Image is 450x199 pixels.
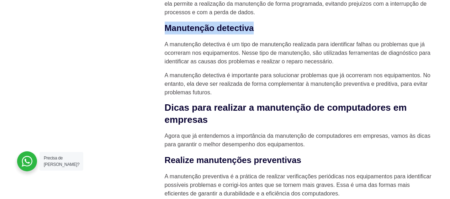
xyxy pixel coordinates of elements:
p: A manutenção detectiva é importante para solucionar problemas que já ocorreram nos equipamentos. ... [165,71,435,97]
h3: Realize manutenções preventivas [165,154,435,167]
h2: Dicas para realizar a manutenção de computadores em empresas [165,102,435,126]
span: Precisa de [PERSON_NAME]? [44,156,79,167]
iframe: Chat Widget [322,108,450,199]
div: Widget de chat [322,108,450,199]
p: A manutenção preventiva é a prática de realizar verificações periódicas nos equipamentos para ide... [165,172,435,198]
p: A manutenção detectiva é um tipo de manutenção realizada para identificar falhas ou problemas que... [165,40,435,66]
h3: Manutenção detectiva [165,22,435,35]
p: Agora que já entendemos a importância da manutenção de computadores em empresas, vamos às dicas p... [165,132,435,149]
